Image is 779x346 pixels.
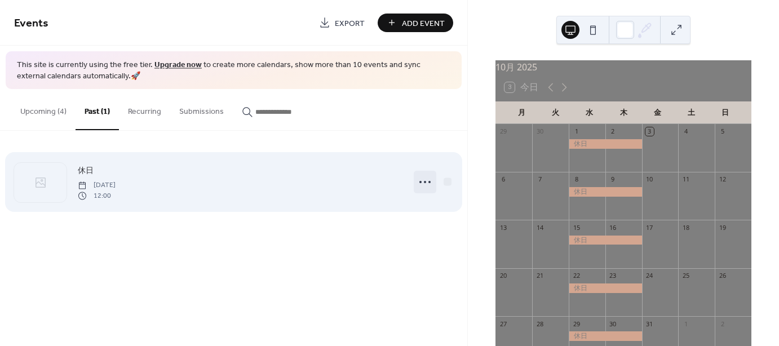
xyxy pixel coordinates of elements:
[119,89,170,129] button: Recurring
[681,175,690,184] div: 11
[718,272,727,280] div: 26
[499,272,507,280] div: 20
[709,101,742,124] div: 日
[645,320,654,328] div: 31
[535,223,544,232] div: 14
[607,101,640,124] div: 木
[535,175,544,184] div: 7
[609,127,617,136] div: 2
[11,89,76,129] button: Upcoming (4)
[681,223,690,232] div: 18
[14,12,48,34] span: Events
[640,101,674,124] div: 金
[609,272,617,280] div: 23
[499,320,507,328] div: 27
[569,187,642,197] div: 休日
[17,60,450,82] span: This site is currently using the free tier. to create more calendars, show more than 10 events an...
[674,101,708,124] div: 土
[681,127,690,136] div: 4
[569,139,642,149] div: 休日
[572,320,581,328] div: 29
[402,17,445,29] span: Add Event
[78,190,116,201] span: 12:00
[535,127,544,136] div: 30
[718,223,727,232] div: 19
[154,57,202,73] a: Upgrade now
[609,320,617,328] div: 30
[573,101,607,124] div: 水
[569,331,642,341] div: 休日
[718,320,727,328] div: 2
[335,17,365,29] span: Export
[569,283,642,293] div: 休日
[609,223,617,232] div: 16
[78,180,116,190] span: [DATE]
[499,127,507,136] div: 29
[645,272,654,280] div: 24
[645,223,654,232] div: 17
[572,223,581,232] div: 15
[681,320,690,328] div: 1
[499,223,507,232] div: 13
[609,175,617,184] div: 9
[718,175,727,184] div: 12
[645,127,654,136] div: 3
[170,89,233,129] button: Submissions
[572,272,581,280] div: 22
[572,127,581,136] div: 1
[495,60,751,74] div: 10月 2025
[78,165,94,177] span: 休日
[504,101,538,124] div: 月
[718,127,727,136] div: 5
[535,320,544,328] div: 28
[76,89,119,130] button: Past (1)
[535,272,544,280] div: 21
[311,14,373,32] a: Export
[572,175,581,184] div: 8
[681,272,690,280] div: 25
[569,236,642,245] div: 休日
[378,14,453,32] button: Add Event
[538,101,572,124] div: 火
[645,175,654,184] div: 10
[499,175,507,184] div: 6
[78,164,94,177] a: 休日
